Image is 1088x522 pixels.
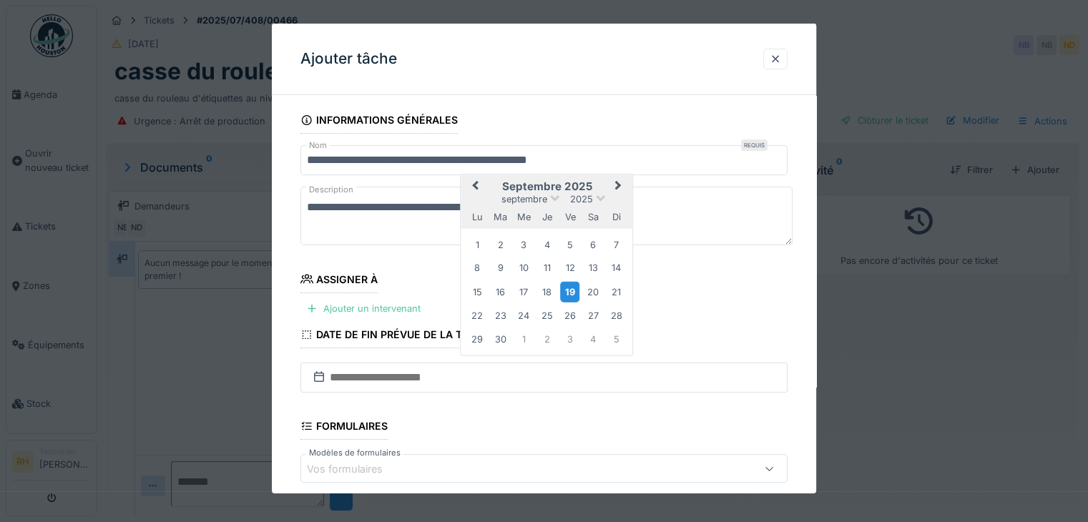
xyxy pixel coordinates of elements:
[607,235,626,254] div: Choose dimanche 7 septembre 2025
[537,282,557,301] div: Choose jeudi 18 septembre 2025
[560,258,579,277] div: Choose vendredi 12 septembre 2025
[307,461,403,476] div: Vos formulaires
[607,282,626,301] div: Choose dimanche 21 septembre 2025
[584,306,603,325] div: Choose samedi 27 septembre 2025
[467,207,486,226] div: lundi
[300,109,458,134] div: Informations générales
[462,176,485,199] button: Previous Month
[560,235,579,254] div: Choose vendredi 5 septembre 2025
[607,329,626,348] div: Choose dimanche 5 octobre 2025
[491,306,510,325] div: Choose mardi 23 septembre 2025
[491,282,510,301] div: Choose mardi 16 septembre 2025
[560,306,579,325] div: Choose vendredi 26 septembre 2025
[584,235,603,254] div: Choose samedi 6 septembre 2025
[537,235,557,254] div: Choose jeudi 4 septembre 2025
[560,281,579,302] div: Choose vendredi 19 septembre 2025
[491,258,510,277] div: Choose mardi 9 septembre 2025
[537,329,557,348] div: Choose jeudi 2 octobre 2025
[560,207,579,226] div: vendredi
[467,306,486,325] div: Choose lundi 22 septembre 2025
[300,324,489,348] div: Date de fin prévue de la tâche
[569,194,592,205] span: 2025
[306,139,330,152] label: Nom
[300,415,388,440] div: Formulaires
[607,258,626,277] div: Choose dimanche 14 septembre 2025
[467,258,486,277] div: Choose lundi 8 septembre 2025
[300,269,378,293] div: Assigner à
[491,235,510,254] div: Choose mardi 2 septembre 2025
[501,194,547,205] span: septembre
[491,207,510,226] div: mardi
[584,282,603,301] div: Choose samedi 20 septembre 2025
[514,258,533,277] div: Choose mercredi 10 septembre 2025
[584,258,603,277] div: Choose samedi 13 septembre 2025
[560,329,579,348] div: Choose vendredi 3 octobre 2025
[461,180,632,193] h2: septembre 2025
[514,235,533,254] div: Choose mercredi 3 septembre 2025
[584,207,603,226] div: samedi
[300,299,426,318] div: Ajouter un intervenant
[741,139,768,151] div: Requis
[514,282,533,301] div: Choose mercredi 17 septembre 2025
[626,488,788,508] div: Créer un modèle de formulaire
[300,50,397,68] h3: Ajouter tâche
[467,235,486,254] div: Choose lundi 1 septembre 2025
[467,282,486,301] div: Choose lundi 15 septembre 2025
[466,233,628,350] div: Month septembre, 2025
[306,181,356,199] label: Description
[537,306,557,325] div: Choose jeudi 25 septembre 2025
[306,447,403,459] label: Modèles de formulaires
[491,329,510,348] div: Choose mardi 30 septembre 2025
[537,207,557,226] div: jeudi
[514,207,533,226] div: mercredi
[607,207,626,226] div: dimanche
[514,329,533,348] div: Choose mercredi 1 octobre 2025
[514,306,533,325] div: Choose mercredi 24 septembre 2025
[537,258,557,277] div: Choose jeudi 11 septembre 2025
[467,329,486,348] div: Choose lundi 29 septembre 2025
[584,329,603,348] div: Choose samedi 4 octobre 2025
[609,176,632,199] button: Next Month
[607,306,626,325] div: Choose dimanche 28 septembre 2025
